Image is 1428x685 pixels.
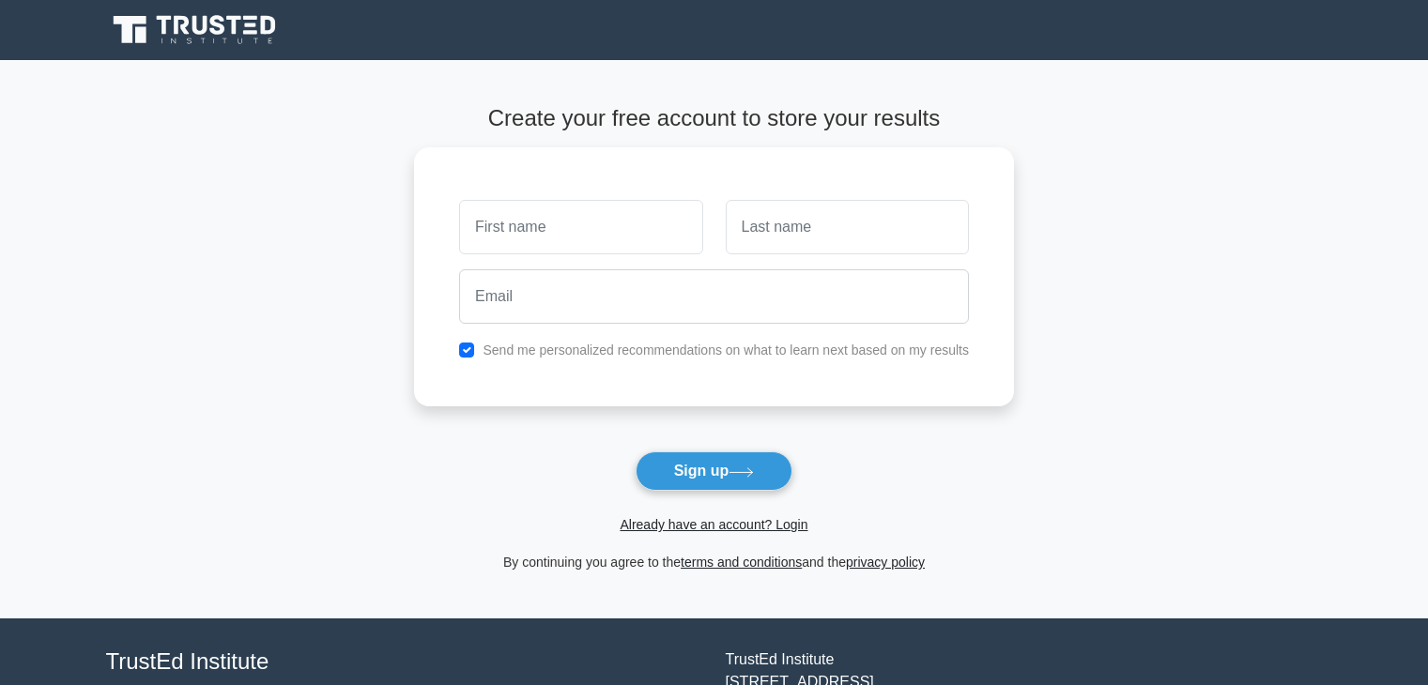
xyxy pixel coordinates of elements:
a: Already have an account? Login [620,517,807,532]
h4: TrustEd Institute [106,648,703,676]
label: Send me personalized recommendations on what to learn next based on my results [483,342,969,358]
a: terms and conditions [681,555,802,570]
input: First name [459,200,702,254]
input: Email [459,269,969,324]
div: By continuing you agree to the and the [403,551,1025,573]
input: Last name [726,200,969,254]
button: Sign up [636,451,793,491]
a: privacy policy [846,555,925,570]
h4: Create your free account to store your results [414,105,1014,132]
